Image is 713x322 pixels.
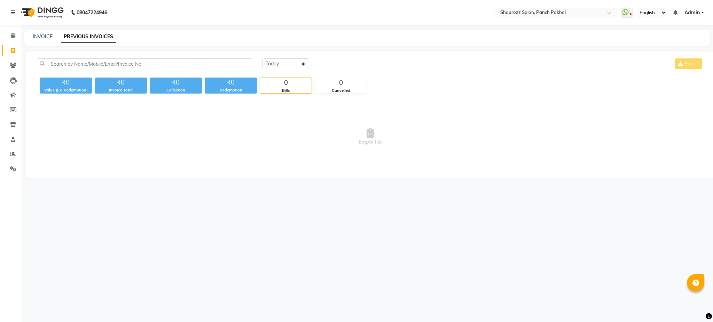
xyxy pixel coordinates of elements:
[77,3,107,22] b: 08047224946
[205,78,257,87] div: ₹0
[18,3,65,22] img: logo
[150,78,202,87] div: ₹0
[315,88,367,94] div: Cancelled
[37,58,252,69] input: Search by Name/Mobile/Email/Invoice No
[205,87,257,93] div: Redemption
[684,9,700,16] span: Admin
[33,33,53,40] a: INVOICE
[260,88,312,94] div: Bills
[40,87,92,93] div: Value (Ex. Redemption)
[95,78,147,87] div: ₹0
[684,294,706,315] iframe: chat widget
[40,78,92,87] div: ₹0
[315,78,367,88] div: 0
[37,102,704,171] span: Empty list
[61,31,116,43] a: PREVIOUS INVOICES
[95,87,147,93] div: Invoice Total
[260,78,312,88] div: 0
[150,87,202,93] div: Collection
